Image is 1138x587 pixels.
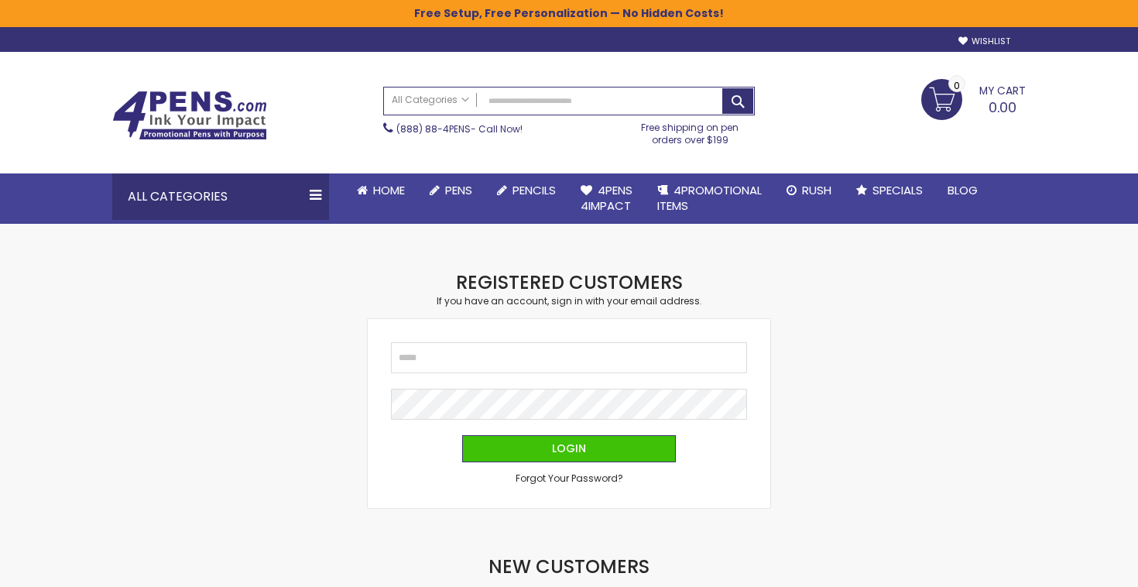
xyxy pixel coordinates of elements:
a: Forgot Your Password? [516,472,623,485]
span: Specials [872,182,923,198]
span: Rush [802,182,831,198]
a: 4PROMOTIONALITEMS [645,173,774,224]
a: All Categories [384,88,477,113]
span: 0.00 [989,98,1016,117]
div: Free shipping on pen orders over $199 [626,115,756,146]
span: - Call Now! [396,122,523,136]
span: Home [373,182,405,198]
span: Forgot Your Password? [516,472,623,485]
a: Blog [935,173,990,208]
a: Home [344,173,417,208]
span: Blog [948,182,978,198]
a: (888) 88-4PENS [396,122,471,136]
span: Login [552,441,586,456]
img: 4Pens Custom Pens and Promotional Products [112,91,267,140]
a: 0.00 0 [921,79,1026,118]
span: 4PROMOTIONAL ITEMS [657,182,762,214]
strong: Registered Customers [456,269,683,295]
span: Pencils [512,182,556,198]
span: All Categories [392,94,469,106]
a: 4Pens4impact [568,173,645,224]
button: Login [462,435,676,462]
a: Pencils [485,173,568,208]
span: 0 [954,78,960,93]
a: Specials [844,173,935,208]
strong: New Customers [488,554,650,579]
div: All Categories [112,173,329,220]
a: Wishlist [958,36,1010,47]
span: Pens [445,182,472,198]
span: 4Pens 4impact [581,182,632,214]
div: If you have an account, sign in with your email address. [368,295,770,307]
a: Pens [417,173,485,208]
a: Rush [774,173,844,208]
